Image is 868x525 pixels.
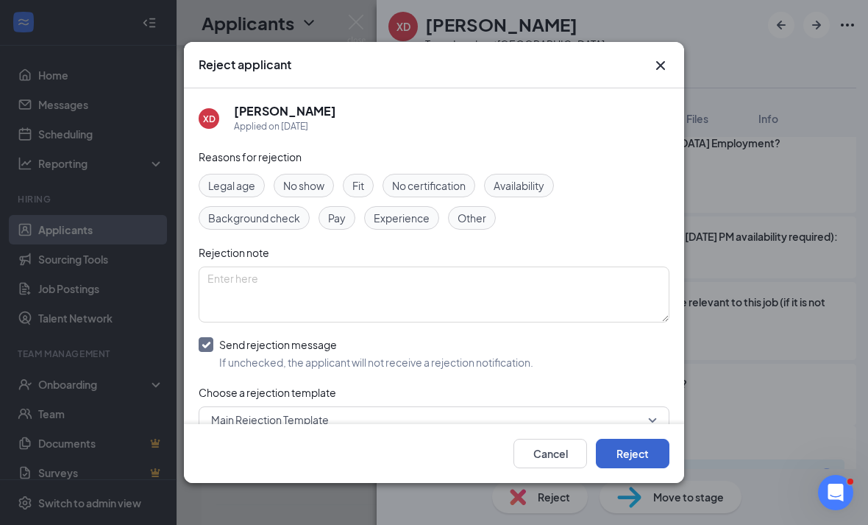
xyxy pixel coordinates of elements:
[652,57,669,74] svg: Cross
[513,439,587,468] button: Cancel
[328,210,346,226] span: Pay
[208,210,300,226] span: Background check
[652,57,669,74] button: Close
[208,177,255,194] span: Legal age
[211,409,329,431] span: Main Rejection Template
[596,439,669,468] button: Reject
[199,246,269,259] span: Rejection note
[234,103,336,119] h5: [PERSON_NAME]
[494,177,544,194] span: Availability
[818,475,853,510] iframe: Intercom live chat
[283,177,324,194] span: No show
[374,210,430,226] span: Experience
[392,177,466,194] span: No certification
[199,386,336,399] span: Choose a rejection template
[234,119,336,134] div: Applied on [DATE]
[352,177,364,194] span: Fit
[199,150,302,163] span: Reasons for rejection
[458,210,486,226] span: Other
[203,113,216,125] div: XD
[199,57,291,73] h3: Reject applicant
